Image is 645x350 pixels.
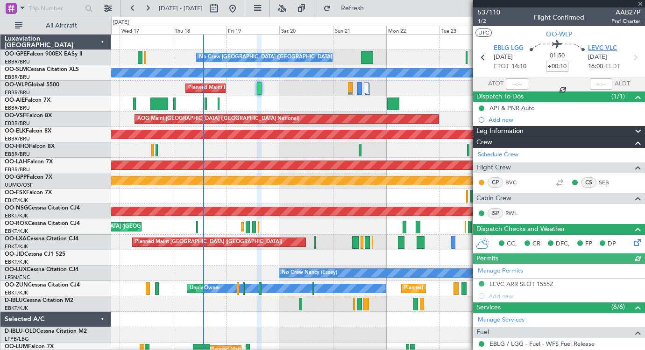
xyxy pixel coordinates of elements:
[5,135,30,142] a: EBBR/BRU
[611,302,625,312] span: (6/6)
[5,175,52,180] a: OO-GPPFalcon 7X
[28,1,82,15] input: Trip Number
[113,19,129,27] div: [DATE]
[5,105,30,112] a: EBBR/BRU
[5,205,28,211] span: OO-NSG
[5,128,51,134] a: OO-ELKFalcon 8X
[5,182,33,189] a: UUMO/OSF
[599,178,620,187] a: SEB
[5,190,26,196] span: OO-FSX
[505,209,526,217] a: RWL
[333,5,372,12] span: Refresh
[488,208,503,218] div: ISP
[5,243,28,250] a: EBKT/KJK
[5,282,28,288] span: OO-ZUN
[494,44,524,53] span: EBLG LGG
[476,193,511,204] span: Cabin Crew
[5,67,27,72] span: OO-SLM
[5,259,28,266] a: EBKT/KJK
[282,266,337,280] div: No Crew Nancy (Essey)
[319,1,375,16] button: Refresh
[534,13,584,22] div: Flight Confirmed
[5,344,54,350] a: OO-LUMFalcon 7X
[494,53,513,62] span: [DATE]
[489,340,595,348] a: EBLG / LGG - Fuel - WFS Fuel Release
[476,162,511,173] span: Flight Crew
[611,17,640,25] span: Pref Charter
[120,26,173,34] div: Wed 17
[489,104,535,112] div: API & PNR Auto
[5,329,87,334] a: D-IBLU-OLDCessna Citation M2
[5,221,80,226] a: OO-ROKCessna Citation CJ4
[5,67,79,72] a: OO-SLMCessna Citation XLS
[5,82,28,88] span: OO-WLP
[488,177,503,188] div: CP
[10,18,101,33] button: All Aircraft
[476,327,489,338] span: Fuel
[476,91,524,102] span: Dispatch To-Dos
[489,116,640,124] div: Add new
[5,175,27,180] span: OO-GPP
[5,212,28,219] a: EBKT/KJK
[5,98,50,103] a: OO-AIEFalcon 7X
[5,228,28,235] a: EBKT/KJK
[5,282,80,288] a: OO-ZUNCessna Citation CJ4
[5,113,52,119] a: OO-VSFFalcon 8X
[204,281,220,295] div: Owner
[5,221,28,226] span: OO-ROK
[511,62,526,71] span: 14:10
[5,190,52,196] a: OO-FSXFalcon 7X
[5,82,59,88] a: OO-WLPGlobal 5500
[137,112,299,126] div: AOG Maint [GEOGRAPHIC_DATA] ([GEOGRAPHIC_DATA] National)
[135,235,282,249] div: Planned Maint [GEOGRAPHIC_DATA] ([GEOGRAPHIC_DATA])
[5,344,28,350] span: OO-LUM
[5,166,30,173] a: EBBR/BRU
[5,298,23,303] span: D-IBLU
[585,239,592,249] span: FP
[188,81,237,95] div: Planned Maint Liege
[5,51,27,57] span: OO-GPE
[505,178,526,187] a: BVC
[190,281,340,295] div: Unplanned Maint [GEOGRAPHIC_DATA]-[GEOGRAPHIC_DATA]
[5,336,29,343] a: LFPB/LBG
[507,239,517,249] span: CC,
[5,267,78,273] a: OO-LUXCessna Citation CJ4
[5,98,25,103] span: OO-AIE
[476,126,524,137] span: Leg Information
[550,51,565,61] span: 01:50
[478,150,518,160] a: Schedule Crew
[5,74,30,81] a: EBBR/BRU
[494,62,509,71] span: ETOT
[279,26,333,34] div: Sat 20
[476,137,492,148] span: Crew
[5,267,27,273] span: OO-LUX
[159,4,203,13] span: [DATE] - [DATE]
[439,26,493,34] div: Tue 23
[475,28,492,37] button: UTC
[532,239,540,249] span: CR
[5,58,30,65] a: EBBR/BRU
[5,305,28,312] a: EBKT/KJK
[5,144,29,149] span: OO-HHO
[556,239,570,249] span: DFC,
[5,128,26,134] span: OO-ELK
[5,252,24,257] span: OO-JID
[386,26,439,34] div: Mon 22
[588,44,617,53] span: LEVC VLC
[478,7,500,17] span: 537110
[5,197,28,204] a: EBKT/KJK
[24,22,99,29] span: All Aircraft
[5,89,30,96] a: EBBR/BRU
[5,205,80,211] a: OO-NSGCessna Citation CJ4
[5,51,82,57] a: OO-GPEFalcon 900EX EASy II
[5,120,30,127] a: EBBR/BRU
[5,298,73,303] a: D-IBLUCessna Citation M2
[5,274,30,281] a: LFSN/ENC
[5,252,65,257] a: OO-JIDCessna CJ1 525
[5,329,36,334] span: D-IBLU-OLD
[476,302,501,313] span: Services
[173,26,226,34] div: Thu 18
[404,281,513,295] div: Planned Maint Kortrijk-[GEOGRAPHIC_DATA]
[581,177,596,188] div: CS
[488,79,503,89] span: ATOT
